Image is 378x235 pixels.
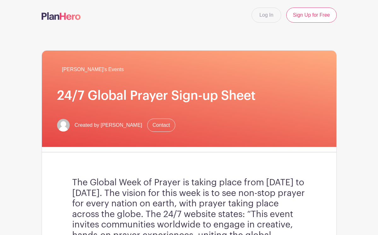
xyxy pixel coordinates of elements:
[62,66,124,73] span: [PERSON_NAME]'s Events
[147,119,175,132] a: Contact
[57,88,321,104] h1: 24/7 Global Prayer Sign-up Sheet
[57,119,70,131] img: default-ce2991bfa6775e67f084385cd625a349d9dcbb7a52a09fb2fda1e96e2d18dcdb.png
[42,12,81,20] img: logo-507f7623f17ff9eddc593b1ce0a138ce2505c220e1c5a4e2b4648c50719b7d32.svg
[252,8,281,23] a: Log In
[75,121,142,129] span: Created by [PERSON_NAME]
[286,8,336,23] a: Sign Up for Free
